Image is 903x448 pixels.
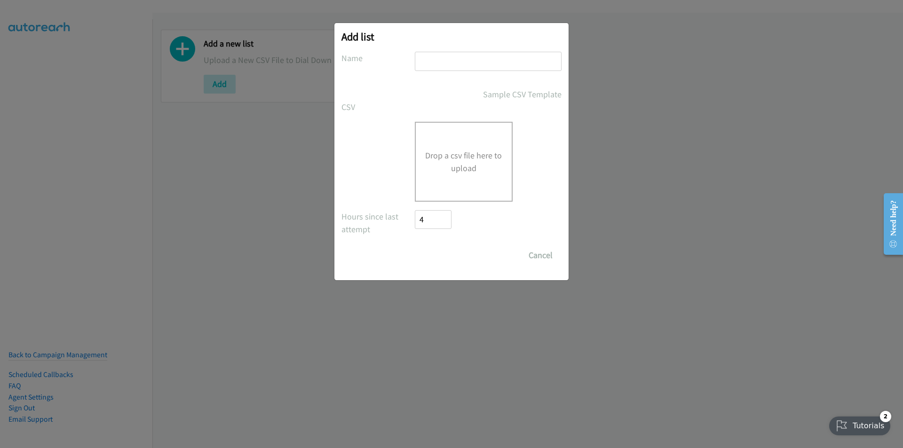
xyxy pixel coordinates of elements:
a: Sample CSV Template [483,88,562,101]
label: CSV [341,101,415,113]
label: Hours since last attempt [341,210,415,236]
button: Drop a csv file here to upload [425,149,502,174]
iframe: Resource Center [876,187,903,261]
h2: Add list [341,30,562,43]
iframe: Checklist [824,407,896,441]
label: Name [341,52,415,64]
button: Cancel [520,246,562,265]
